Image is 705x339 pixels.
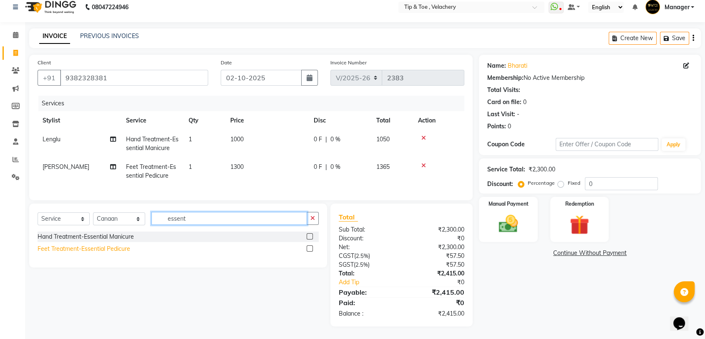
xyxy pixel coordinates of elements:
[339,261,354,268] span: SGST
[332,252,402,260] div: ( )
[126,135,179,152] span: Hand Treatment-Essential Manicure
[528,179,554,187] label: Percentage
[487,61,506,70] div: Name:
[402,252,471,260] div: ₹57.50
[356,252,368,259] span: 2.5%
[230,163,244,171] span: 1300
[38,59,51,66] label: Client
[556,138,658,151] input: Enter Offer / Coupon Code
[189,135,192,143] span: 1
[332,269,402,278] div: Total:
[221,59,232,66] label: Date
[402,298,471,308] div: ₹0
[567,179,580,187] label: Fixed
[332,260,402,269] div: ( )
[339,213,358,222] span: Total
[565,200,594,208] label: Redemption
[487,180,513,189] div: Discount:
[38,111,121,130] th: Stylist
[481,249,699,257] a: Continue Without Payment
[487,165,525,174] div: Service Total:
[230,135,244,143] span: 1000
[38,70,61,86] button: +91
[402,225,471,234] div: ₹2,300.00
[60,70,208,86] input: Search by Name/Mobile/Email/Code
[523,98,526,107] div: 0
[38,232,134,241] div: Hand Treatment-Essential Manicure
[402,269,471,278] div: ₹2,415.00
[371,111,413,130] th: Total
[80,32,139,40] a: PREVIOUS INVOICES
[325,163,327,171] span: |
[517,110,519,119] div: -
[38,245,130,253] div: Feet Treatment-Essential Pedicure
[402,287,471,297] div: ₹2,415.00
[402,260,471,269] div: ₹57.50
[487,98,521,107] div: Card on file:
[225,111,309,130] th: Price
[332,298,402,308] div: Paid:
[508,61,527,70] a: Bharati
[309,111,371,130] th: Disc
[660,32,689,45] button: Save
[330,163,340,171] span: 0 %
[332,225,402,234] div: Sub Total:
[670,306,697,331] iframe: chat widget
[355,261,368,268] span: 2.5%
[314,163,322,171] span: 0 F
[487,86,520,94] div: Total Visits:
[151,212,307,225] input: Search or Scan
[402,309,471,318] div: ₹2,415.00
[330,59,367,66] label: Invoice Number
[332,309,402,318] div: Balance :
[184,111,225,130] th: Qty
[487,74,692,82] div: No Active Membership
[487,74,524,82] div: Membership:
[332,243,402,252] div: Net:
[487,140,556,149] div: Coupon Code
[126,163,176,179] span: Feet Treatment-Essential Pedicure
[564,213,595,237] img: _gift.svg
[43,163,89,171] span: [PERSON_NAME]
[332,234,402,243] div: Discount:
[39,29,70,44] a: INVOICE
[332,278,413,287] a: Add Tip
[189,163,192,171] span: 1
[376,163,390,171] span: 1365
[38,96,471,111] div: Services
[339,252,354,260] span: CGST
[402,234,471,243] div: ₹0
[376,135,390,143] span: 1050
[662,138,685,151] button: Apply
[487,122,506,131] div: Points:
[529,165,555,174] div: ₹2,300.00
[664,3,689,12] span: Manager
[330,135,340,144] span: 0 %
[325,135,327,144] span: |
[487,110,515,119] div: Last Visit:
[508,122,511,131] div: 0
[332,287,402,297] div: Payable:
[493,213,524,235] img: _cash.svg
[413,111,464,130] th: Action
[413,278,471,287] div: ₹0
[43,135,60,143] span: Lenglu
[488,200,529,208] label: Manual Payment
[402,243,471,252] div: ₹2,300.00
[609,32,657,45] button: Create New
[314,135,322,144] span: 0 F
[121,111,184,130] th: Service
